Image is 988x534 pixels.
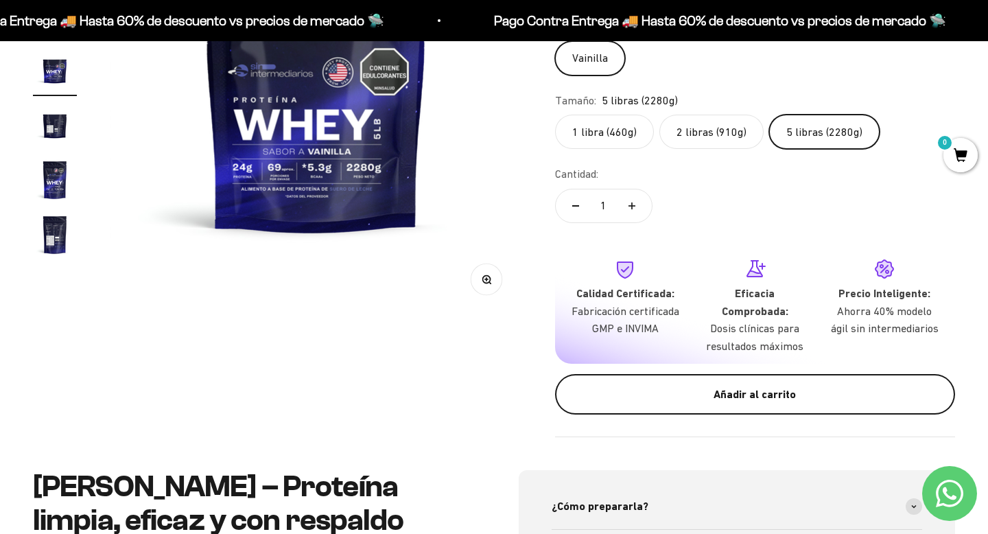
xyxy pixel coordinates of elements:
p: Pago Contra Entrega 🚚 Hasta 60% de descuento vs precios de mercado 🛸 [493,10,945,32]
button: Enviar [224,237,284,260]
div: Comparativa con otros productos similares [16,178,284,202]
label: Cantidad: [555,165,598,183]
strong: Precio Inteligente: [838,287,930,300]
strong: Eficacia Comprobada: [722,287,788,318]
strong: Calidad Certificada: [576,287,674,300]
img: Proteína Whey - Vainilla [33,48,77,92]
button: Ir al artículo 7 [33,213,77,261]
p: Ahorra 40% modelo ágil sin intermediarios [831,303,939,338]
div: Añadir al carrito [583,386,928,404]
button: Ir al artículo 6 [33,158,77,206]
div: Detalles sobre ingredientes "limpios" [16,96,284,120]
img: Proteína Whey - Vainilla [33,158,77,202]
legend: Tamaño: [555,92,596,110]
span: ¿Cómo prepararla? [552,498,648,515]
div: Certificaciones de calidad [16,151,284,175]
div: País de origen de ingredientes [16,124,284,148]
button: Añadir al carrito [555,374,955,415]
summary: ¿Cómo prepararla? [552,484,922,529]
span: Enviar [225,237,283,260]
button: Aumentar cantidad [612,189,652,222]
a: 0 [943,149,978,164]
button: Ir al artículo 4 [33,48,77,96]
button: Ir al artículo 5 [33,103,77,151]
img: Proteína Whey - Vainilla [33,213,77,257]
span: 5 libras (2280g) [602,92,678,110]
input: Otra (por favor especifica) [45,207,283,229]
p: Dosis clínicas para resultados máximos [701,320,809,355]
p: Para decidirte a comprar este suplemento, ¿qué información específica sobre su pureza, origen o c... [16,22,284,84]
button: Reducir cantidad [556,189,596,222]
img: Proteína Whey - Vainilla [33,103,77,147]
mark: 0 [937,135,953,151]
p: Fabricación certificada GMP e INVIMA [572,303,679,338]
